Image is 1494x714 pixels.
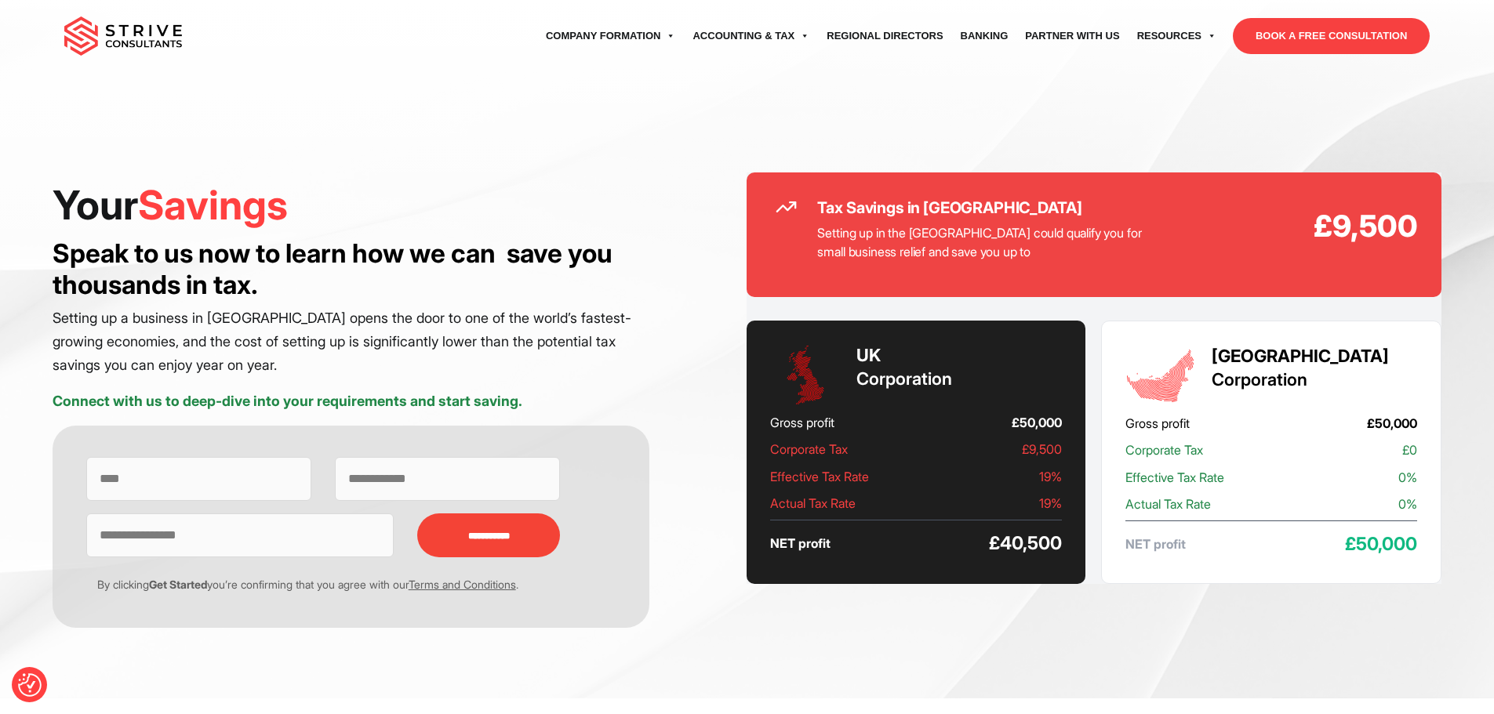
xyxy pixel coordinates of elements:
[1022,438,1062,460] span: £9,500
[1125,493,1211,515] span: Actual Tax Rate
[53,393,522,409] strong: Connect with us to deep-dive into your requirements and start saving.
[53,306,650,377] p: Setting up a business in [GEOGRAPHIC_DATA] opens the door to one of the world’s fastest-growing e...
[1039,492,1062,514] span: 19%
[1212,345,1389,392] h3: Corporation
[1398,466,1417,488] span: 0%
[86,576,560,593] p: By clicking you’re confirming that you agree with our .
[1125,439,1203,461] span: Corporate Tax
[138,181,288,229] span: Savings
[18,673,42,697] img: Revisit consent button
[409,578,516,591] a: Terms and Conditions
[856,344,952,391] h3: Corporation
[818,14,951,58] a: Regional Directors
[1345,533,1417,555] span: £50,000
[18,673,42,697] button: Consent Preferences
[770,532,831,554] span: NET profit
[770,492,856,514] span: Actual Tax Rate
[856,345,881,365] strong: UK
[64,16,182,56] img: main-logo.svg
[989,532,1062,554] span: £40,500
[1398,493,1417,515] span: 0%
[770,438,848,460] span: Corporate Tax
[770,466,869,487] span: Effective Tax Rate
[817,223,1158,261] p: Setting up in the [GEOGRAPHIC_DATA] could qualify you for small business relief and save you up to
[149,578,207,591] strong: Get Started
[1125,466,1224,488] span: Effective Tax Rate
[1016,14,1128,58] a: Partner with Us
[1129,14,1225,58] a: Resources
[770,411,834,433] span: Gross profit
[537,14,685,58] a: Company Formation
[1012,411,1062,433] span: £50,000
[1233,18,1430,54] a: BOOK A FREE CONSULTATION
[1212,346,1389,366] strong: [GEOGRAPHIC_DATA]
[1039,466,1062,487] span: 19%
[684,14,818,58] a: Accounting & Tax
[1125,412,1190,434] span: Gross profit
[817,196,1158,219] h2: Tax Savings in [GEOGRAPHIC_DATA]
[53,180,650,230] h1: Your
[1125,533,1186,555] span: NET profit
[1367,412,1417,434] span: £50,000
[1402,439,1417,461] span: £0
[53,237,650,300] h3: Speak to us now to learn how we can save you thousands in tax.
[84,457,619,618] form: Contact form
[952,14,1017,58] a: Banking
[1159,204,1418,248] strong: £9,500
